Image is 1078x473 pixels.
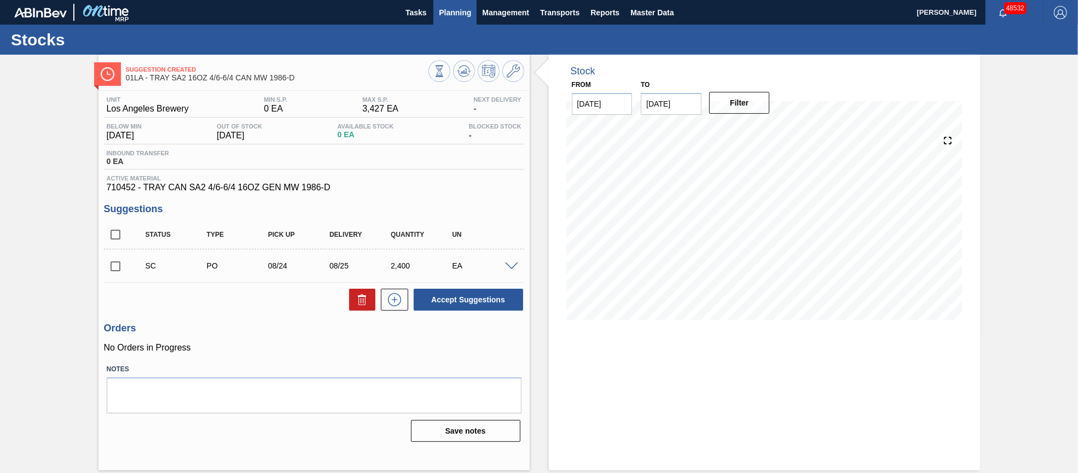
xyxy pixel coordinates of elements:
[104,323,524,334] h3: Orders
[453,60,475,82] button: Update Chart
[107,157,169,166] span: 0 EA
[107,131,142,141] span: [DATE]
[327,231,395,238] div: Delivery
[473,96,521,103] span: Next Delivery
[408,288,524,312] div: Accept Suggestions
[590,6,619,19] span: Reports
[449,231,518,238] div: UN
[14,8,67,17] img: TNhmsLtSVTkK8tSr43FrP2fwEKptu5GPRR3wAAAABJRU5ErkJggg==
[375,289,408,311] div: New suggestion
[986,5,1021,20] button: Notifications
[439,6,471,19] span: Planning
[217,131,262,141] span: [DATE]
[143,231,211,238] div: Status
[11,33,205,46] h1: Stocks
[1054,6,1067,19] img: Logout
[709,92,770,114] button: Filter
[338,123,394,130] span: Available Stock
[469,123,521,130] span: Blocked Stock
[388,261,456,270] div: 2,400
[478,60,500,82] button: Schedule Inventory
[204,261,273,270] div: Purchase order
[571,66,595,77] div: Stock
[362,104,398,114] span: 3,427 EA
[264,104,287,114] span: 0 EA
[630,6,674,19] span: Master Data
[126,74,428,82] span: 01LA - TRAY SA2 16OZ 4/6-6/4 CAN MW 1986-D
[107,183,521,192] span: 710452 - TRAY CAN SA2 4/6-6/4 16OZ GEN MW 1986-D
[265,231,334,238] div: Pick up
[265,261,334,270] div: 08/24/2025
[217,123,262,130] span: Out Of Stock
[327,261,395,270] div: 08/25/2025
[107,150,169,156] span: Inbound Transfer
[572,81,591,89] label: From
[338,131,394,139] span: 0 EA
[428,60,450,82] button: Stocks Overview
[107,104,189,114] span: Los Angeles Brewery
[104,203,524,215] h3: Suggestions
[104,343,524,353] p: No Orders in Progress
[264,96,287,103] span: MIN S.P.
[101,67,114,81] img: Ícone
[449,261,518,270] div: EA
[641,81,650,89] label: to
[502,60,524,82] button: Go to Master Data / General
[143,261,211,270] div: Suggestion Created
[411,420,520,442] button: Save notes
[107,361,521,377] label: Notes
[471,96,524,114] div: -
[388,231,456,238] div: Quantity
[404,6,428,19] span: Tasks
[107,96,189,103] span: Unit
[414,289,523,311] button: Accept Suggestions
[126,66,428,73] span: Suggestion Created
[344,289,375,311] div: Delete Suggestions
[1004,2,1027,14] span: 48532
[540,6,579,19] span: Transports
[204,231,273,238] div: Type
[641,93,702,115] input: mm/dd/yyyy
[466,123,524,141] div: -
[107,175,521,182] span: Active Material
[107,123,142,130] span: Below Min
[572,93,633,115] input: mm/dd/yyyy
[362,96,398,103] span: MAX S.P.
[482,6,529,19] span: Management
